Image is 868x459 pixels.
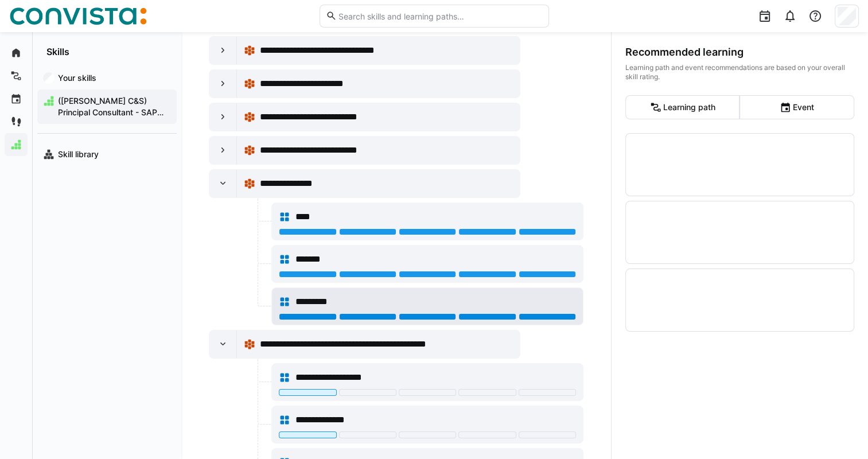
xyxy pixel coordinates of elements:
[625,46,854,59] div: Recommended learning
[625,95,740,119] eds-button-option: Learning path
[739,95,854,119] eds-button-option: Event
[625,63,854,81] div: Learning path and event recommendations are based on your overall skill rating.
[56,95,171,118] span: ([PERSON_NAME] C&S) Principal Consultant - SAP ICM
[337,11,542,21] input: Search skills and learning paths…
